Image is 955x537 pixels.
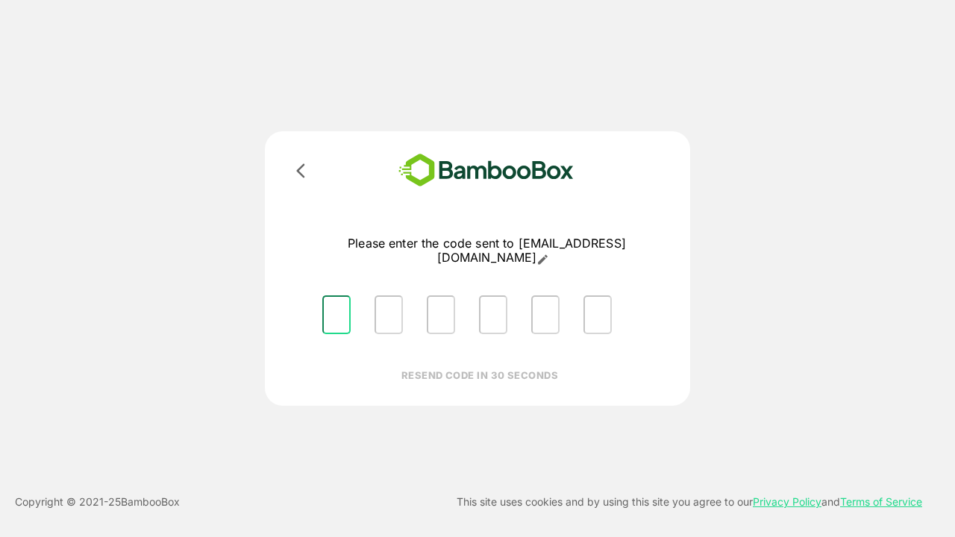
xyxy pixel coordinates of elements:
p: Please enter the code sent to [EMAIL_ADDRESS][DOMAIN_NAME] [310,236,663,266]
img: bamboobox [377,149,595,192]
a: Privacy Policy [753,495,821,508]
input: Please enter OTP character 6 [583,295,612,334]
input: Please enter OTP character 5 [531,295,560,334]
input: Please enter OTP character 4 [479,295,507,334]
input: Please enter OTP character 2 [375,295,403,334]
a: Terms of Service [840,495,922,508]
p: This site uses cookies and by using this site you agree to our and [457,493,922,511]
input: Please enter OTP character 1 [322,295,351,334]
input: Please enter OTP character 3 [427,295,455,334]
p: Copyright © 2021- 25 BambooBox [15,493,180,511]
